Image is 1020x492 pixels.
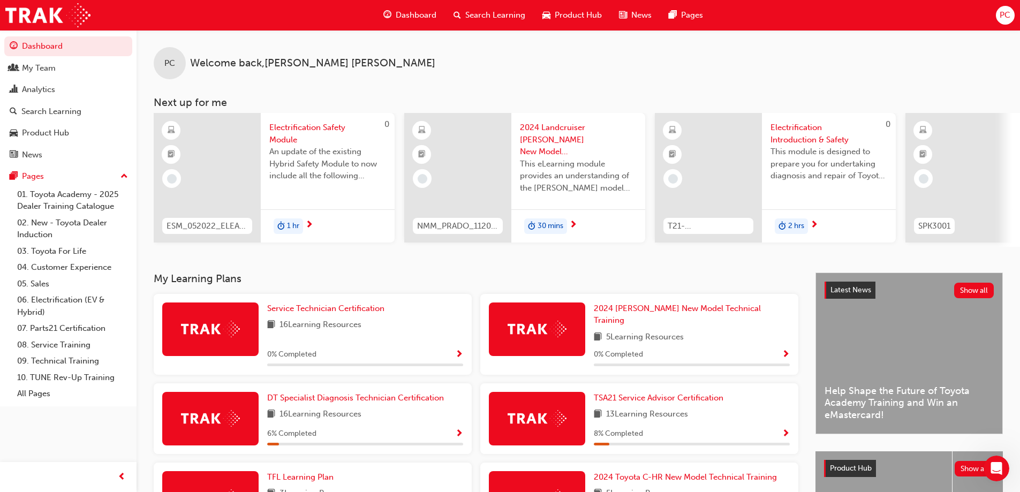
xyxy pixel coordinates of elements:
span: pages-icon [669,9,677,22]
a: Latest NewsShow allHelp Shape the Future of Toyota Academy Training and Win an eMastercard! [815,273,1003,434]
a: 09. Technical Training [13,353,132,369]
span: This module is designed to prepare you for undertaking diagnosis and repair of Toyota & Lexus Ele... [770,146,887,182]
h3: Next up for me [137,96,1020,109]
a: 07. Parts21 Certification [13,320,132,337]
span: Electrification Safety Module [269,122,386,146]
button: Pages [4,166,132,186]
span: learningRecordVerb_NONE-icon [919,174,928,184]
button: Show Progress [455,427,463,441]
span: learningRecordVerb_NONE-icon [668,174,678,184]
a: 08. Service Training [13,337,132,353]
span: booktick-icon [168,148,175,162]
a: Analytics [4,80,132,100]
span: up-icon [120,170,128,184]
span: ESM_052022_ELEARN [167,220,248,232]
span: car-icon [10,128,18,138]
a: TSA21 Service Advisor Certification [594,392,728,404]
a: Product HubShow all [824,460,994,477]
a: My Team [4,58,132,78]
a: All Pages [13,385,132,402]
iframe: Intercom live chat [984,456,1009,481]
span: 0 % Completed [267,349,316,361]
a: Search Learning [4,102,132,122]
button: Show Progress [782,348,790,361]
a: 03. Toyota For Life [13,243,132,260]
a: 06. Electrification (EV & Hybrid) [13,292,132,320]
span: Latest News [830,285,871,294]
span: 16 Learning Resources [279,408,361,421]
a: 0ESM_052022_ELEARNElectrification Safety ModuleAn update of the existing Hybrid Safety Module to ... [154,113,395,243]
button: PC [996,6,1015,25]
span: TSA21 Service Advisor Certification [594,393,723,403]
span: news-icon [619,9,627,22]
span: next-icon [810,221,818,230]
span: next-icon [305,221,313,230]
span: 30 mins [538,220,563,232]
a: DT Specialist Diagnosis Technician Certification [267,392,448,404]
a: 2024 [PERSON_NAME] New Model Technical Training [594,302,790,327]
span: prev-icon [118,471,126,484]
span: TFL Learning Plan [267,472,334,482]
a: TFL Learning Plan [267,471,338,483]
span: 0 [886,119,890,129]
div: Product Hub [22,127,69,139]
span: Service Technician Certification [267,304,384,313]
span: 16 Learning Resources [279,319,361,332]
a: NMM_PRADO_112024_MODULE_12024 Landcruiser [PERSON_NAME] New Model Mechanisms - Model Outline 1Thi... [404,113,645,243]
a: 2024 Toyota C-HR New Model Technical Training [594,471,781,483]
span: Pages [681,9,703,21]
span: booktick-icon [919,148,927,162]
div: Analytics [22,84,55,96]
span: search-icon [10,107,17,117]
a: guage-iconDashboard [375,4,445,26]
span: An update of the existing Hybrid Safety Module to now include all the following electrification v... [269,146,386,182]
a: search-iconSearch Learning [445,4,534,26]
a: 01. Toyota Academy - 2025 Dealer Training Catalogue [13,186,132,215]
span: Search Learning [465,9,525,21]
img: Trak [181,410,240,427]
span: 2024 Toyota C-HR New Model Technical Training [594,472,777,482]
button: Show all [954,283,994,298]
span: Show Progress [455,350,463,360]
span: DT Specialist Diagnosis Technician Certification [267,393,444,403]
span: 0 % Completed [594,349,643,361]
span: Dashboard [396,9,436,21]
div: Pages [22,170,44,183]
div: My Team [22,62,56,74]
a: Latest NewsShow all [825,282,994,299]
span: 13 Learning Resources [606,408,688,421]
button: Show Progress [455,348,463,361]
span: Electrification Introduction & Safety [770,122,887,146]
span: 6 % Completed [267,428,316,440]
span: Product Hub [555,9,602,21]
span: Product Hub [830,464,872,473]
h3: My Learning Plans [154,273,798,285]
span: guage-icon [383,9,391,22]
a: 10. TUNE Rev-Up Training [13,369,132,386]
img: Trak [5,3,90,27]
span: Help Shape the Future of Toyota Academy Training and Win an eMastercard! [825,385,994,421]
span: News [631,9,652,21]
span: Show Progress [782,350,790,360]
a: 04. Customer Experience [13,259,132,276]
span: duration-icon [779,219,786,233]
span: T21-FOD_HVIS_PREREQ [668,220,749,232]
a: Service Technician Certification [267,302,389,315]
span: 0 [384,119,389,129]
span: learningResourceType_ELEARNING-icon [168,124,175,138]
a: car-iconProduct Hub [534,4,610,26]
span: car-icon [542,9,550,22]
a: News [4,145,132,165]
span: Show Progress [782,429,790,439]
div: News [22,149,42,161]
span: 8 % Completed [594,428,643,440]
span: This eLearning module provides an understanding of the [PERSON_NAME] model line-up and its Katash... [520,158,637,194]
span: learningResourceType_ELEARNING-icon [919,124,927,138]
span: booktick-icon [669,148,676,162]
span: pages-icon [10,172,18,181]
a: pages-iconPages [660,4,712,26]
img: Trak [508,410,566,427]
span: learningRecordVerb_NONE-icon [418,174,427,184]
